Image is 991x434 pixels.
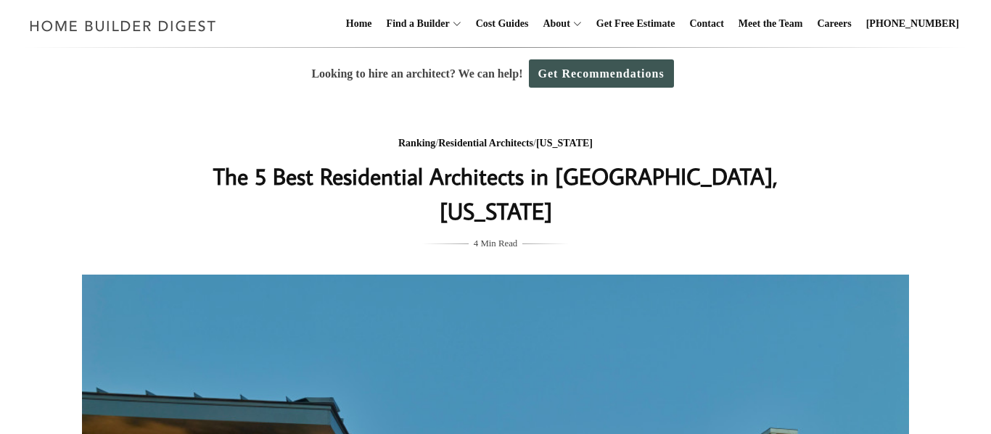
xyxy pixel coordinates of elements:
[536,138,593,149] a: [US_STATE]
[398,138,435,149] a: Ranking
[206,159,785,228] h1: The 5 Best Residential Architects in [GEOGRAPHIC_DATA], [US_STATE]
[812,1,858,47] a: Careers
[438,138,533,149] a: Residential Architects
[537,1,569,47] a: About
[474,235,517,251] span: 4 Min Read
[470,1,535,47] a: Cost Guides
[529,59,674,88] a: Get Recommendations
[206,135,785,153] div: / /
[23,12,223,40] img: Home Builder Digest
[860,1,965,47] a: [PHONE_NUMBER]
[733,1,809,47] a: Meet the Team
[591,1,681,47] a: Get Free Estimate
[340,1,378,47] a: Home
[381,1,450,47] a: Find a Builder
[683,1,729,47] a: Contact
